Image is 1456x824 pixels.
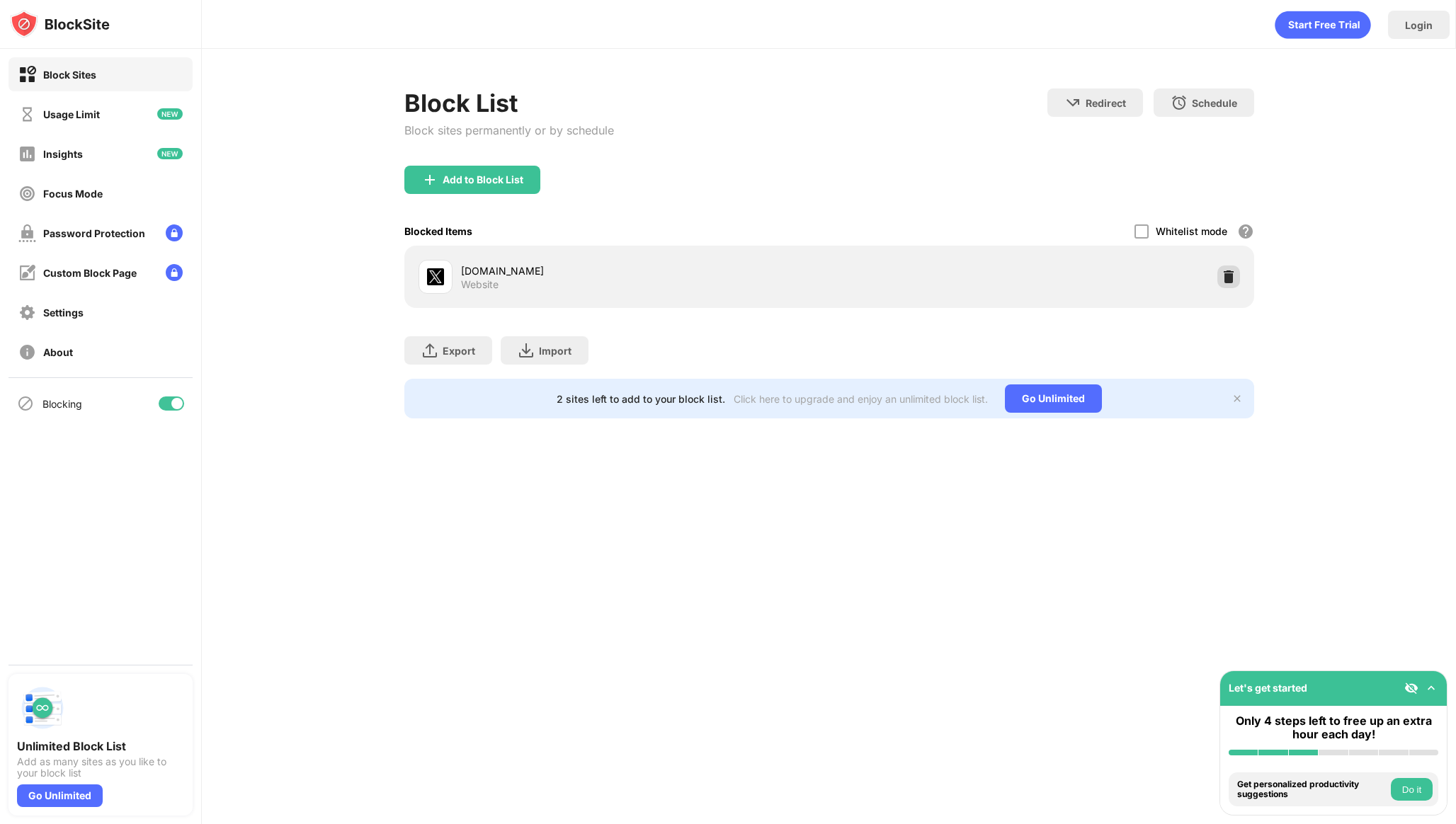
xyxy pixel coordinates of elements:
[1405,19,1433,31] div: Login
[157,148,183,159] img: new-icon.svg
[404,88,614,118] div: Block List
[1424,681,1438,695] img: omni-setup-toggle.svg
[43,267,137,279] div: Custom Block Page
[1275,11,1371,39] div: animation
[18,304,36,321] img: settings-off.svg
[43,69,96,81] div: Block Sites
[43,148,83,160] div: Insights
[18,145,36,163] img: insights-off.svg
[1391,778,1433,801] button: Do it
[427,268,444,285] img: favicons
[734,393,988,405] div: Click here to upgrade and enjoy an unlimited block list.
[157,108,183,120] img: new-icon.svg
[404,225,472,237] div: Blocked Items
[17,682,68,733] img: push-block-list.svg
[1192,97,1237,109] div: Schedule
[166,224,183,241] img: lock-menu.svg
[43,346,73,358] div: About
[443,174,523,185] div: Add to Block List
[1237,779,1387,800] div: Get personalized productivity suggestions
[17,395,34,412] img: blocking-icon.svg
[1229,714,1438,741] div: Only 4 steps left to free up an extra hour each day!
[18,105,36,123] img: time-usage-off.svg
[43,227,145,239] div: Password Protection
[42,398,82,410] div: Blocking
[557,393,725,405] div: 2 sites left to add to your block list.
[1086,97,1126,109] div: Redirect
[1232,393,1243,404] img: x-button.svg
[18,66,36,84] img: block-on.svg
[43,307,84,319] div: Settings
[1404,681,1418,695] img: eye-not-visible.svg
[404,123,614,137] div: Block sites permanently or by schedule
[1229,682,1307,694] div: Let's get started
[461,278,499,291] div: Website
[166,264,183,281] img: lock-menu.svg
[17,756,184,779] div: Add as many sites as you like to your block list
[17,784,103,807] div: Go Unlimited
[43,188,103,200] div: Focus Mode
[17,739,184,753] div: Unlimited Block List
[18,264,36,282] img: customize-block-page-off.svg
[1156,225,1227,237] div: Whitelist mode
[18,343,36,361] img: about-off.svg
[10,10,110,38] img: logo-blocksite.svg
[18,224,36,242] img: password-protection-off.svg
[461,263,829,278] div: [DOMAIN_NAME]
[43,108,100,120] div: Usage Limit
[443,345,475,357] div: Export
[1005,384,1102,413] div: Go Unlimited
[539,345,571,357] div: Import
[18,185,36,202] img: focus-off.svg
